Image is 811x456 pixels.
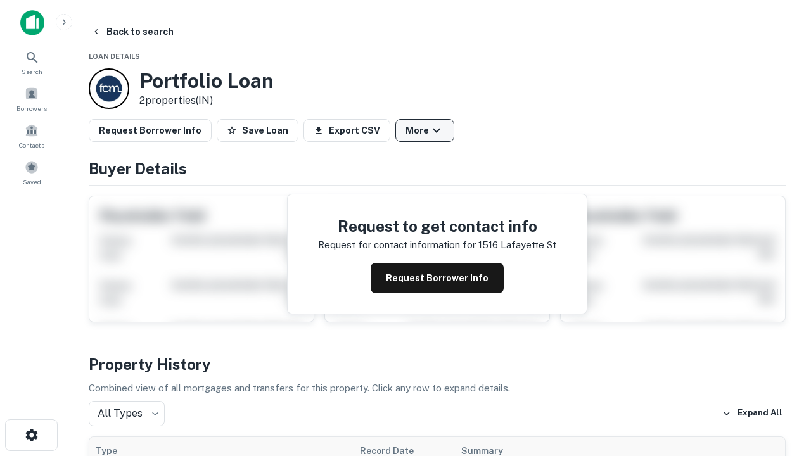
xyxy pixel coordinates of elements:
p: 2 properties (IN) [139,93,274,108]
div: All Types [89,401,165,426]
h4: Buyer Details [89,157,786,180]
a: Contacts [4,118,60,153]
span: Search [22,66,42,77]
button: Expand All [719,404,786,423]
iframe: Chat Widget [748,314,811,375]
h4: Property History [89,353,786,376]
span: Borrowers [16,103,47,113]
span: Saved [23,177,41,187]
span: Loan Details [89,53,140,60]
button: Back to search [86,20,179,43]
span: Contacts [19,140,44,150]
a: Saved [4,155,60,189]
p: 1516 lafayette st [478,237,556,253]
a: Borrowers [4,82,60,116]
button: Request Borrower Info [89,119,212,142]
p: Combined view of all mortgages and transfers for this property. Click any row to expand details. [89,381,786,396]
img: capitalize-icon.png [20,10,44,35]
h4: Request to get contact info [318,215,556,237]
button: Save Loan [217,119,298,142]
button: Export CSV [303,119,390,142]
button: More [395,119,454,142]
h3: Portfolio Loan [139,69,274,93]
button: Request Borrower Info [371,263,504,293]
p: Request for contact information for [318,237,476,253]
a: Search [4,45,60,79]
